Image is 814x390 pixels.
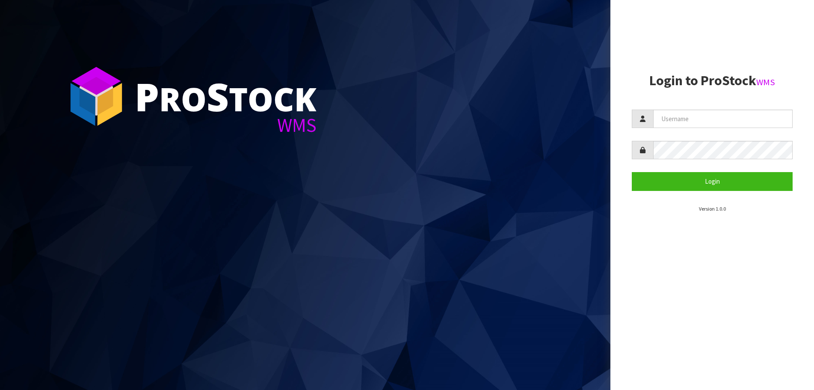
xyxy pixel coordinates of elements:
[135,116,317,135] div: WMS
[756,77,775,88] small: WMS
[135,70,159,122] span: P
[632,172,793,191] button: Login
[135,77,317,116] div: ro tock
[632,73,793,88] h2: Login to ProStock
[64,64,128,128] img: ProStock Cube
[207,70,229,122] span: S
[653,110,793,128] input: Username
[699,205,726,212] small: Version 1.0.0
